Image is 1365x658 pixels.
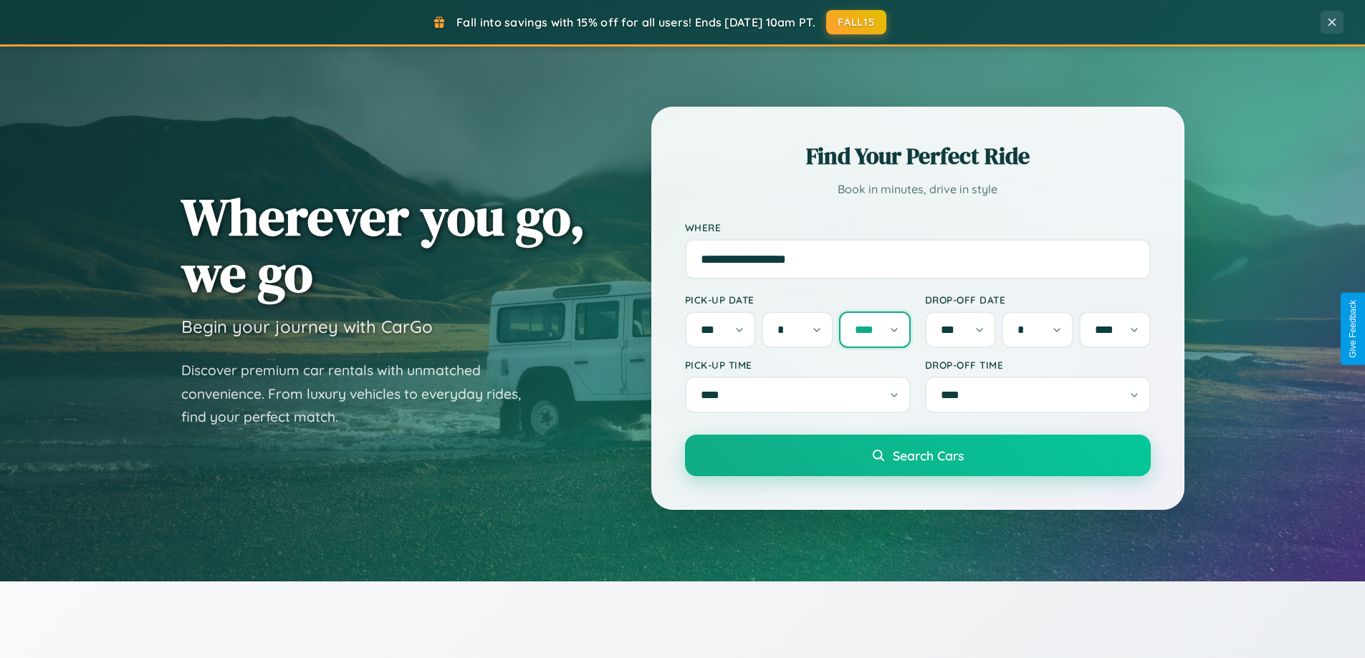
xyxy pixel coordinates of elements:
label: Drop-off Time [925,359,1151,371]
h2: Find Your Perfect Ride [685,140,1151,172]
label: Drop-off Date [925,294,1151,306]
div: Give Feedback [1348,300,1358,358]
span: Fall into savings with 15% off for all users! Ends [DATE] 10am PT. [456,15,815,29]
span: Search Cars [893,447,964,463]
label: Where [685,221,1151,233]
button: Search Cars [685,435,1151,476]
p: Book in minutes, drive in style [685,179,1151,200]
label: Pick-up Date [685,294,911,306]
h3: Begin your journey with CarGo [181,316,433,337]
h1: Wherever you go, we go [181,188,585,301]
button: FALL15 [826,10,886,34]
p: Discover premium car rentals with unmatched convenience. From luxury vehicles to everyday rides, ... [181,359,540,429]
label: Pick-up Time [685,359,911,371]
